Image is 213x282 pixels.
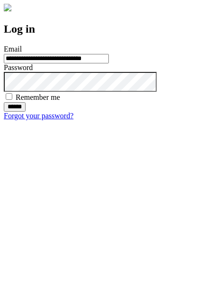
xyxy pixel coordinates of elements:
h2: Log in [4,23,209,35]
img: logo-4e3dc11c47720685a147b03b5a06dd966a58ff35d612b21f08c02c0306f2b779.png [4,4,11,11]
label: Email [4,45,22,53]
a: Forgot your password? [4,112,73,120]
label: Remember me [16,93,60,101]
label: Password [4,63,33,71]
